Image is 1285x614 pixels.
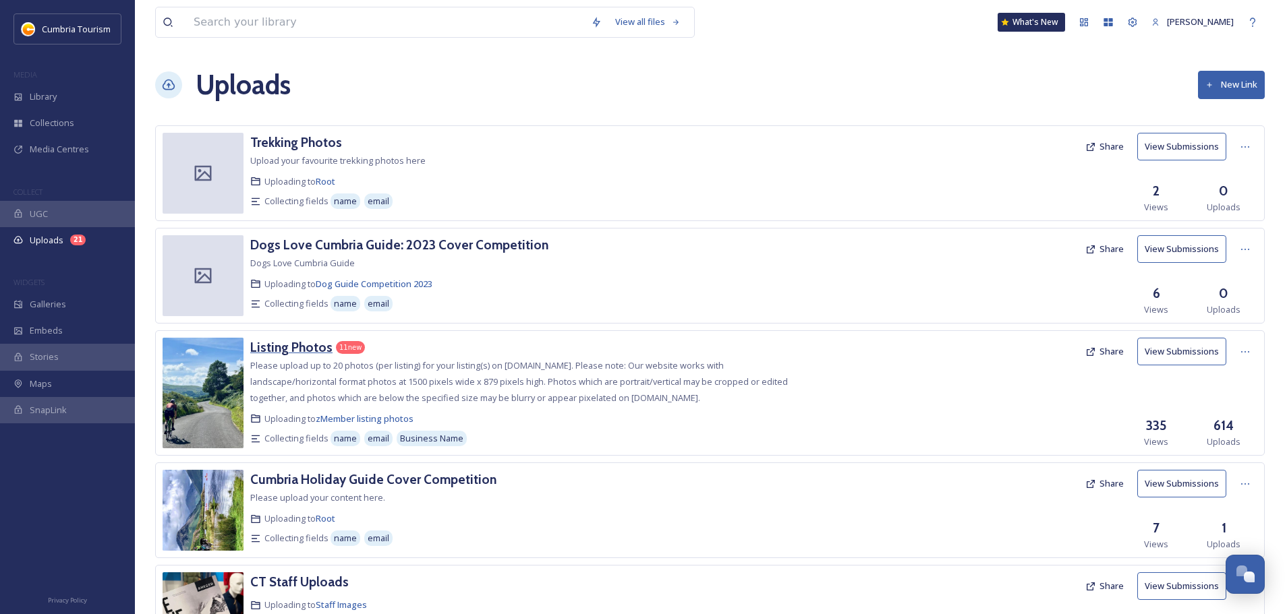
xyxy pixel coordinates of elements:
[1144,538,1168,551] span: Views
[264,195,329,208] span: Collecting fields
[250,572,349,592] a: CT Staff Uploads
[1079,338,1131,365] button: Share
[608,9,687,35] a: View all files
[163,470,244,551] img: lindamcculloch.lf%2540gmail.com-Screenshot_20230910_083729_Photos.jpg
[1219,181,1228,201] h3: 0
[1079,133,1131,160] button: Share
[334,532,357,545] span: name
[336,341,365,354] div: 11 new
[30,404,67,417] span: SnapLink
[264,412,413,425] span: Uploading to
[250,338,333,357] a: Listing Photos
[1079,236,1131,262] button: Share
[264,297,329,310] span: Collecting fields
[30,208,48,220] span: UGC
[1079,470,1131,497] button: Share
[48,596,87,605] span: Privacy Policy
[13,277,45,287] span: WIDGETS
[998,13,1065,32] a: What's New
[264,598,367,611] span: Uploading to
[1207,303,1240,316] span: Uploads
[316,175,335,187] span: Root
[30,377,52,390] span: Maps
[334,432,357,445] span: name
[334,297,357,310] span: name
[250,154,426,166] span: Upload your favourite trekking photos here
[1137,133,1233,160] a: View Submissions
[30,117,74,129] span: Collections
[250,359,788,404] span: Please upload up to 20 photos (per listing) for your listing(s) on [DOMAIN_NAME]. Please note: Ou...
[368,532,389,545] span: email
[368,195,389,208] span: email
[250,237,548,253] h3: Dogs Love Cumbria Guide: 2023 Cover Competition
[1153,284,1160,303] h3: 6
[368,432,389,445] span: email
[264,532,329,545] span: Collecting fields
[187,7,584,37] input: Search your library
[1079,573,1131,599] button: Share
[22,22,35,36] img: images.jpg
[250,133,342,152] a: Trekking Photos
[316,278,432,290] a: Dog Guide Competition 2023
[334,195,357,208] span: name
[1137,470,1233,497] a: View Submissions
[1198,71,1265,98] button: New Link
[1226,555,1265,594] button: Open Chat
[264,432,329,445] span: Collecting fields
[30,143,89,156] span: Media Centres
[1137,572,1233,600] a: View Submissions
[1222,518,1226,538] h3: 1
[1153,181,1160,201] h3: 2
[264,278,432,290] span: Uploading to
[30,234,63,247] span: Uploads
[1144,303,1168,316] span: Views
[1207,201,1240,214] span: Uploads
[1137,338,1233,365] a: View Submissions
[1144,201,1168,214] span: Views
[1137,470,1226,497] button: View Submissions
[316,598,367,611] a: Staff Images
[1137,235,1226,263] button: View Submissions
[250,470,496,489] a: Cumbria Holiday Guide Cover Competition
[13,187,42,197] span: COLLECT
[250,235,548,255] a: Dogs Love Cumbria Guide: 2023 Cover Competition
[30,324,63,337] span: Embeds
[1137,133,1226,160] button: View Submissions
[250,339,333,355] h3: Listing Photos
[1167,16,1234,28] span: [PERSON_NAME]
[1137,235,1233,263] a: View Submissions
[42,23,111,35] span: Cumbria Tourism
[48,591,87,607] a: Privacy Policy
[368,297,389,310] span: email
[250,471,496,487] h3: Cumbria Holiday Guide Cover Competition
[1145,9,1240,35] a: [PERSON_NAME]
[400,432,463,445] span: Business Name
[1153,518,1160,538] h3: 7
[1146,416,1166,435] h3: 335
[316,412,413,425] a: zMember listing photos
[1137,572,1226,600] button: View Submissions
[264,175,335,188] span: Uploading to
[1213,416,1234,435] h3: 614
[250,257,355,269] span: Dogs Love Cumbria Guide
[196,65,291,105] a: Uploads
[1219,284,1228,303] h3: 0
[250,134,342,150] h3: Trekking Photos
[13,69,37,80] span: MEDIA
[70,235,86,245] div: 21
[30,90,57,103] span: Library
[316,512,335,524] a: Root
[30,350,59,363] span: Stories
[30,298,66,311] span: Galleries
[1144,435,1168,448] span: Views
[1137,338,1226,365] button: View Submissions
[250,491,385,503] span: Please upload your content here.
[250,574,349,590] h3: CT Staff Uploads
